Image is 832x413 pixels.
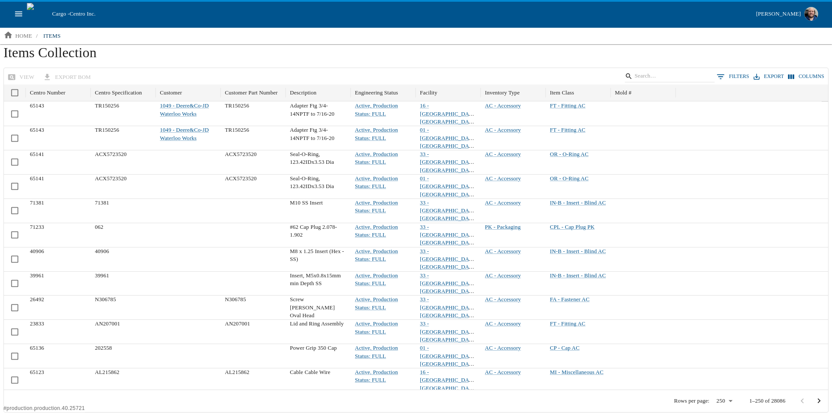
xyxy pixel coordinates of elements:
div: Inventory Type [485,90,520,96]
div: Screw [PERSON_NAME] Oval Head [286,295,351,319]
div: 202558 [91,344,156,368]
a: CPL - Cap Plug PK [550,224,595,230]
div: ACX5723520 [91,150,156,174]
img: Profile image [804,7,818,21]
div: 40906 [91,247,156,271]
div: Search [625,70,715,85]
div: #62 Cap Plug 2.078-1.902 [286,223,351,247]
a: 33 - [GEOGRAPHIC_DATA], [GEOGRAPHIC_DATA] [420,224,479,246]
a: Active, Production Status: FULL [355,273,398,286]
div: 65141 [26,174,91,198]
div: Description [290,90,316,96]
a: Active, Production Status: FULL [355,321,398,335]
div: 71233 [26,223,91,247]
div: AL215862 [221,368,286,392]
input: Search… [634,70,702,82]
a: PK - Packaging [485,224,520,230]
a: Active, Production Status: FULL [355,200,398,214]
div: Centro Number [30,90,65,96]
li: / [36,32,38,40]
a: FT - Fitting AC [550,127,585,133]
a: Active, Production Status: FULL [355,296,398,310]
div: TR150256 [91,126,156,150]
button: Show filters [715,70,751,83]
a: items [38,29,66,43]
div: 26492 [26,295,91,319]
a: OR - O-Ring AC [550,151,588,157]
div: Engineering Status [355,90,398,96]
div: 65141 [26,150,91,174]
span: Centro Inc. [69,10,95,17]
div: Item Class [550,90,574,96]
a: 16 - [GEOGRAPHIC_DATA], [GEOGRAPHIC_DATA] [420,369,479,391]
div: ACX5723520 [91,174,156,198]
a: Active, Production Status: FULL [355,103,398,117]
a: 01 - [GEOGRAPHIC_DATA], [GEOGRAPHIC_DATA] [420,127,479,149]
div: N306785 [91,295,156,319]
a: FT - Fitting AC [550,321,585,327]
p: 1–250 of 28086 [749,397,785,405]
a: 33 - [GEOGRAPHIC_DATA], [GEOGRAPHIC_DATA] [420,248,479,270]
a: 01 - [GEOGRAPHIC_DATA], [GEOGRAPHIC_DATA] [420,176,479,198]
a: 33 - [GEOGRAPHIC_DATA], [GEOGRAPHIC_DATA] [420,296,479,319]
h1: Items Collection [3,44,829,68]
a: AC - Accessory [485,127,521,133]
div: M10 SS Insert [286,198,351,223]
a: AC - Accessory [485,296,521,302]
div: 71381 [91,198,156,223]
a: AC - Accessory [485,369,521,375]
a: AC - Accessory [485,200,521,206]
div: TR150256 [91,101,156,126]
a: 01 - [GEOGRAPHIC_DATA], [GEOGRAPHIC_DATA] [420,345,479,367]
div: 39961 [26,271,91,296]
div: ACX5723520 [221,174,286,198]
button: Go to next page [811,393,827,409]
div: Customer [160,90,182,96]
div: 39961 [91,271,156,296]
div: 65123 [26,368,91,392]
a: AC - Accessory [485,273,521,279]
div: AN207001 [221,319,286,344]
div: Lid and Ring Assembly [286,319,351,344]
div: TR150256 [221,126,286,150]
div: AN207001 [91,319,156,344]
div: 65143 [26,126,91,150]
a: 1049 - Deere&Co-JD Waterloo Works [160,127,209,141]
div: TR150256 [221,101,286,126]
div: AL215862 [91,368,156,392]
div: Adapter Ftg 3/4-14NPTF to 7/16-20 [286,126,351,150]
a: 33 - [GEOGRAPHIC_DATA], [GEOGRAPHIC_DATA] [420,200,479,222]
a: Active, Production Status: FULL [355,248,398,262]
div: M8 x 1.25 Insert (Hex - SS) [286,247,351,271]
a: AC - Accessory [485,321,521,327]
a: Active, Production Status: FULL [355,369,398,383]
a: CP - Cap AC [550,345,579,351]
a: 33 - [GEOGRAPHIC_DATA], [GEOGRAPHIC_DATA] [420,151,479,173]
div: 23833 [26,319,91,344]
div: N306785 [221,295,286,319]
button: Export [751,70,786,83]
button: [PERSON_NAME] [753,4,822,23]
a: IN-B - Insert - Blind AC [550,273,606,279]
div: 250 [713,395,735,407]
div: Insert, M5x0.8x15mm min Depth SS [286,271,351,296]
div: 40906 [26,247,91,271]
div: [PERSON_NAME] [756,9,801,19]
div: Cable Cable Wire [286,368,351,392]
div: Adapter Ftg 3/4-14NPTF to 7/16-20 [286,101,351,126]
a: FA - Fastener AC [550,296,589,302]
div: 71381 [26,198,91,223]
div: Seal-O-Ring, 123.42IDx3.53 Dia [286,174,351,198]
a: FT - Fitting AC [550,103,585,109]
button: open drawer [10,6,27,22]
p: Rows per page: [674,397,710,405]
a: 16 - [GEOGRAPHIC_DATA], [GEOGRAPHIC_DATA] [420,103,479,125]
a: OR - O-Ring AC [550,176,588,182]
img: cargo logo [27,3,49,25]
div: ACX5723520 [221,150,286,174]
p: items [43,32,61,40]
a: Active, Production Status: FULL [355,176,398,189]
a: AC - Accessory [485,248,521,254]
a: 1049 - Deere&Co-JD Waterloo Works [160,103,209,117]
div: Cargo - [49,10,752,18]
